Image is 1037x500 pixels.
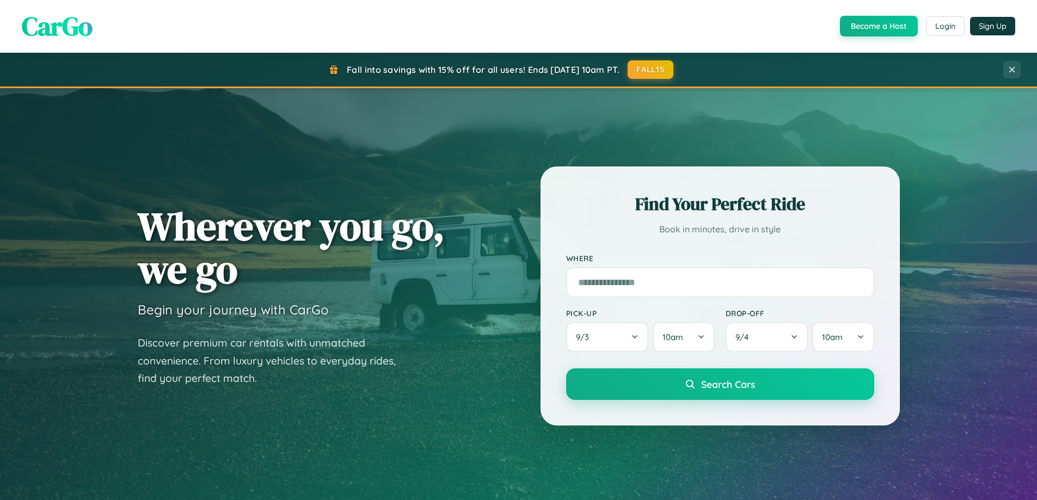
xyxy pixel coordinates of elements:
[138,334,410,387] p: Discover premium car rentals with unmatched convenience. From luxury vehicles to everyday rides, ...
[726,308,874,318] label: Drop-off
[566,192,874,216] h2: Find Your Perfect Ride
[576,332,594,342] span: 9 / 3
[138,301,329,318] h3: Begin your journey with CarGo
[138,205,445,291] h1: Wherever you go, we go
[926,16,965,36] button: Login
[653,322,714,352] button: 10am
[840,16,918,36] button: Become a Host
[566,368,874,400] button: Search Cars
[726,322,808,352] button: 9/4
[22,8,93,44] span: CarGo
[822,332,843,342] span: 10am
[812,322,874,352] button: 10am
[970,17,1015,35] button: Sign Up
[662,332,683,342] span: 10am
[628,60,673,79] button: FALL15
[566,254,874,263] label: Where
[566,322,649,352] button: 9/3
[566,221,874,237] p: Book in minutes, drive in style
[347,64,619,75] span: Fall into savings with 15% off for all users! Ends [DATE] 10am PT.
[701,378,755,390] span: Search Cars
[566,308,715,318] label: Pick-up
[735,332,754,342] span: 9 / 4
